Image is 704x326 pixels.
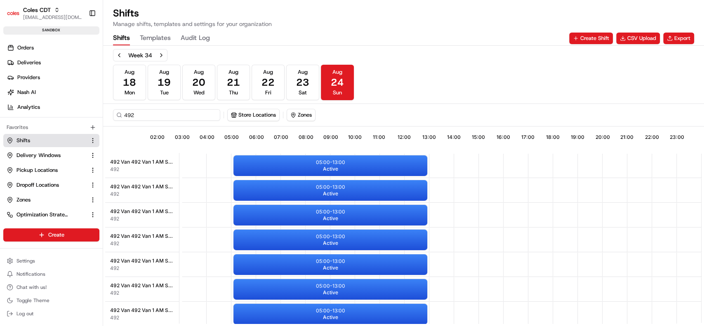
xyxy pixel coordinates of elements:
[110,240,119,247] button: 492
[3,281,99,293] button: Chat with us!
[110,314,119,321] button: 492
[217,65,250,100] button: Aug21Thu
[616,33,660,44] a: CSV Upload
[158,76,171,89] span: 19
[332,68,342,76] span: Aug
[323,314,338,321] span: Active
[7,211,86,218] a: Optimization Strategy
[7,137,86,144] a: Shifts
[110,159,174,165] span: 492 Van 492 Van 1 AM SPL
[110,290,119,296] span: 492
[3,164,99,177] button: Pickup Locations
[113,7,272,20] h1: Shifts
[17,59,41,66] span: Deliveries
[274,134,288,141] span: 07:00
[299,134,313,141] span: 08:00
[3,193,99,206] button: Zones
[193,89,205,96] span: Wed
[21,53,136,62] input: Clear
[447,134,461,141] span: 14:00
[155,49,167,61] button: Next week
[348,134,362,141] span: 10:00
[323,240,338,246] span: Active
[323,289,338,296] span: Active
[78,120,132,128] span: API Documentation
[227,109,280,121] button: Store Locations
[323,215,338,222] span: Active
[8,79,23,94] img: 1736555255976-a54dd68f-1ca7-489b-9aae-adbdc363a1c4
[113,20,272,28] p: Manage shifts, templates and settings for your organization
[110,216,119,222] button: 492
[113,65,146,100] button: Aug18Mon
[287,109,316,121] button: Zones
[7,181,86,189] a: Dropoff Locations
[321,65,354,100] button: Aug24Sun
[110,166,119,173] button: 492
[113,31,130,45] button: Shifts
[3,134,99,147] button: Shifts
[316,233,345,240] p: 05:00 - 13:00
[110,265,119,272] span: 492
[8,8,25,25] img: Nash
[110,233,174,239] span: 492 Van 492 Van 1 AM SPL
[110,307,174,314] span: 492 Van 492 Van 1 AM SPL
[316,209,345,215] p: 05:00 - 13:00
[323,265,338,271] span: Active
[16,284,47,291] span: Chat with us!
[3,71,103,84] a: Providers
[16,310,33,317] span: Log out
[110,191,119,197] button: 492
[3,178,99,192] button: Dropoff Locations
[140,81,150,91] button: Start new chat
[249,134,264,141] span: 06:00
[16,258,35,264] span: Settings
[140,31,171,45] button: Templates
[228,68,238,76] span: Aug
[110,183,174,190] span: 492 Van 492 Van 1 AM SPL
[48,231,64,239] span: Create
[569,33,613,44] button: Create Shift
[298,68,308,76] span: Aug
[7,7,20,20] img: Coles CDT
[200,134,214,141] span: 04:00
[3,41,103,54] a: Orders
[299,89,307,96] span: Sat
[316,283,345,289] p: 05:00 - 13:00
[316,307,345,314] p: 05:00 - 13:00
[224,134,239,141] span: 05:00
[620,134,633,141] span: 21:00
[323,166,338,172] span: Active
[113,109,220,121] input: Search for a shift or store location
[398,134,411,141] span: 12:00
[16,196,31,204] span: Zones
[645,134,659,141] span: 22:00
[8,33,150,46] p: Welcome 👋
[66,116,136,131] a: 💻API Documentation
[3,149,99,162] button: Delivery Windows
[110,208,174,215] span: 492 Van 492 Van 1 AM SPL
[316,258,345,265] p: 05:00 - 13:00
[8,120,15,127] div: 📗
[17,89,36,96] span: Nash AI
[3,255,99,267] button: Settings
[123,76,136,89] span: 18
[3,228,99,242] button: Create
[229,89,238,96] span: Thu
[3,56,103,69] a: Deliveries
[252,65,285,100] button: Aug22Fri
[323,190,338,197] span: Active
[17,103,40,111] span: Analytics
[150,134,165,141] span: 02:00
[3,268,99,280] button: Notifications
[316,184,345,190] p: 05:00 - 13:00
[125,89,135,96] span: Mon
[110,258,174,264] span: 492 Van 492 Van 1 AM SPL
[175,134,190,141] span: 03:00
[23,14,82,21] button: [EMAIL_ADDRESS][DOMAIN_NAME]
[3,295,99,306] button: Toggle Theme
[286,65,319,100] button: Aug23Sat
[263,68,273,76] span: Aug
